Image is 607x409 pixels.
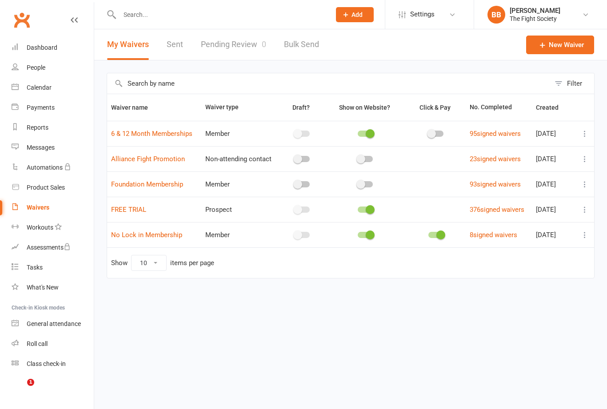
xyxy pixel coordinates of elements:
td: Non-attending contact [201,146,280,171]
a: 8signed waivers [470,231,517,239]
a: Automations [12,158,94,178]
a: Roll call [12,334,94,354]
td: [DATE] [532,121,575,146]
span: Waiver name [111,104,158,111]
div: Waivers [27,204,49,211]
div: The Fight Society [510,15,560,23]
a: Tasks [12,258,94,278]
span: Show on Website? [339,104,390,111]
div: Tasks [27,264,43,271]
a: General attendance kiosk mode [12,314,94,334]
span: Draft? [292,104,310,111]
td: [DATE] [532,171,575,197]
a: Foundation Membership [111,180,183,188]
td: Prospect [201,197,280,222]
a: Product Sales [12,178,94,198]
input: Search by name [107,73,550,94]
a: Waivers [12,198,94,218]
a: Reports [12,118,94,138]
td: [DATE] [532,222,575,247]
a: Clubworx [11,9,33,31]
div: BB [487,6,505,24]
a: Sent [167,29,183,60]
a: Payments [12,98,94,118]
div: Payments [27,104,55,111]
td: [DATE] [532,197,575,222]
div: Filter [567,78,582,89]
a: Class kiosk mode [12,354,94,374]
div: What's New [27,284,59,291]
a: 93signed waivers [470,180,521,188]
td: Member [201,121,280,146]
a: People [12,58,94,78]
a: Assessments [12,238,94,258]
a: 95signed waivers [470,130,521,138]
div: Show [111,255,214,271]
div: [PERSON_NAME] [510,7,560,15]
div: Reports [27,124,48,131]
td: [DATE] [532,146,575,171]
button: Waiver name [111,102,158,113]
span: Settings [410,4,435,24]
span: Add [351,11,363,18]
button: Show on Website? [331,102,400,113]
div: General attendance [27,320,81,327]
a: Calendar [12,78,94,98]
button: Created [536,102,568,113]
a: Dashboard [12,38,94,58]
a: Workouts [12,218,94,238]
span: 1 [27,379,34,386]
a: Pending Review0 [201,29,266,60]
th: No. Completed [466,94,532,121]
a: 6 & 12 Month Memberships [111,130,192,138]
a: 376signed waivers [470,206,524,214]
div: Messages [27,144,55,151]
div: items per page [170,259,214,267]
input: Search... [117,8,324,21]
span: Click & Pay [419,104,451,111]
a: FREE TRIAL [111,206,146,214]
div: Workouts [27,224,53,231]
a: What's New [12,278,94,298]
a: New Waiver [526,36,594,54]
iframe: Intercom live chat [9,379,30,400]
button: Draft? [284,102,319,113]
button: Add [336,7,374,22]
button: Click & Pay [411,102,460,113]
a: 23signed waivers [470,155,521,163]
a: Alliance Fight Promotion [111,155,185,163]
a: Messages [12,138,94,158]
a: No Lock in Membership [111,231,182,239]
button: My Waivers [107,29,149,60]
div: Assessments [27,244,71,251]
td: Member [201,222,280,247]
a: Bulk Send [284,29,319,60]
div: Automations [27,164,63,171]
td: Member [201,171,280,197]
div: People [27,64,45,71]
div: Product Sales [27,184,65,191]
button: Filter [550,73,594,94]
div: Roll call [27,340,48,347]
th: Waiver type [201,94,280,121]
span: Created [536,104,568,111]
div: Calendar [27,84,52,91]
div: Class check-in [27,360,66,367]
div: Dashboard [27,44,57,51]
span: 0 [262,40,266,49]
